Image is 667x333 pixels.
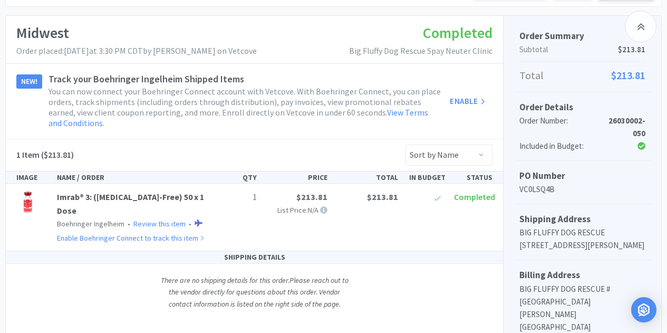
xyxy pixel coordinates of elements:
[450,172,497,183] div: STATUS
[618,43,645,56] span: $213.81
[611,67,645,84] span: $213.81
[519,283,645,296] p: BIG FLUFFY DOG RESCUE #
[6,251,503,263] div: SHIPPING DETAILS
[53,172,214,183] div: NAME / ORDER
[261,172,332,183] div: PRICE
[519,67,645,84] p: Total
[367,192,398,202] span: $213.81
[57,192,204,216] a: Imrab® 3: ([MEDICAL_DATA]-Free) 50 x 1 Dose
[519,212,645,226] h5: Shipping Address
[519,115,603,140] div: Order Number:
[218,191,257,204] p: 1
[126,219,132,229] span: •
[519,29,645,43] h5: Order Summary
[16,44,257,58] p: Order placed: [DATE] at 3:30 PM CDT by [PERSON_NAME] on Vetcove
[519,268,645,282] h5: Billing Address
[519,183,645,196] p: VC0LSQ4B
[187,219,193,229] span: •
[442,91,492,112] a: Enable
[519,226,645,252] p: BIG FLUFFY DOG RESCUE [STREET_ADDRESS][PERSON_NAME]
[49,74,442,84] h4: Track your Boehringer Ingelheim Shipped Items
[49,107,428,128] a: View Terms and Conditions.
[265,204,327,216] p: List Price: N/A
[423,23,492,42] span: Completed
[161,275,349,309] i: There are no shipping details for this order. Please reach out to the vendor directly for questio...
[57,219,124,229] span: Boehringer Ingelheim
[214,172,261,183] div: QTY
[454,192,495,202] span: Completed
[12,172,53,183] div: IMAGE
[631,297,656,322] div: Open Intercom Messenger
[296,192,327,202] span: $213.81
[17,75,42,88] span: NEW!
[57,233,205,243] a: Enable Boehringer Connect to track this item
[349,44,492,58] p: Big Fluffy Dog Rescue Spay Neuter Clinic
[16,191,40,214] img: aed057c5d25e4fb5b975af2ea9b1fc18_110933.jpeg
[133,219,186,229] a: Review this item
[519,43,645,56] p: Subtotal
[402,172,449,183] div: IN BUDGET
[519,169,645,183] h5: PO Number
[16,21,257,45] h1: Midwest
[332,172,402,183] div: TOTAL
[16,149,40,160] span: 1 Item
[519,100,645,115] h5: Order Details
[16,148,74,162] h5: ($213.81)
[608,116,645,138] strong: 26030002-050
[519,296,645,321] p: [GEOGRAPHIC_DATA][PERSON_NAME]
[49,86,442,128] p: You can now connect your Boehringer Connect account with Vetcove. With Boehringer Connect, you ca...
[519,140,603,153] div: Included in Budget:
